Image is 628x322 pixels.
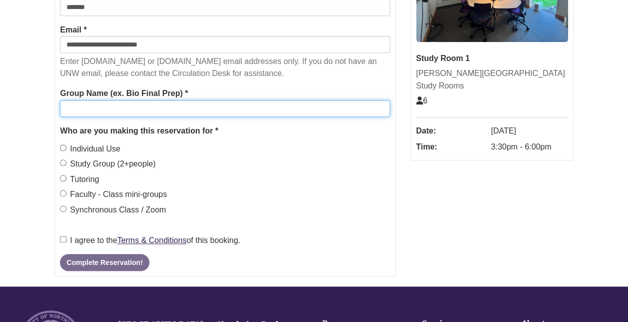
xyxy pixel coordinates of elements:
label: Individual Use [60,142,120,155]
button: Complete Reservation! [60,254,149,271]
label: Email * [60,23,86,36]
label: Study Group (2+people) [60,157,155,170]
input: Synchronous Class / Zoom [60,205,66,212]
input: Study Group (2+people) [60,159,66,166]
dt: Date: [416,123,486,139]
legend: Who are you making this reservation for * [60,124,390,137]
label: I agree to the of this booking. [60,234,240,247]
div: [PERSON_NAME][GEOGRAPHIC_DATA] Study Rooms [416,67,568,92]
label: Tutoring [60,173,99,186]
div: Study Room 1 [416,52,568,65]
a: Terms & Conditions [117,236,187,244]
input: I agree to theTerms & Conditionsof this booking. [60,236,66,242]
label: Faculty - Class mini-groups [60,188,167,201]
input: Individual Use [60,144,66,151]
dd: [DATE] [491,123,568,139]
dt: Time: [416,139,486,155]
input: Tutoring [60,175,66,181]
input: Faculty - Class mini-groups [60,190,66,196]
label: Synchronous Class / Zoom [60,203,166,216]
span: The capacity of this space [416,96,428,105]
dd: 3:30pm - 6:00pm [491,139,568,155]
label: Group Name (ex. Bio Final Prep) * [60,87,188,100]
p: Enter [DOMAIN_NAME] or [DOMAIN_NAME] email addresses only. If you do not have an UNW email, pleas... [60,55,390,79]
